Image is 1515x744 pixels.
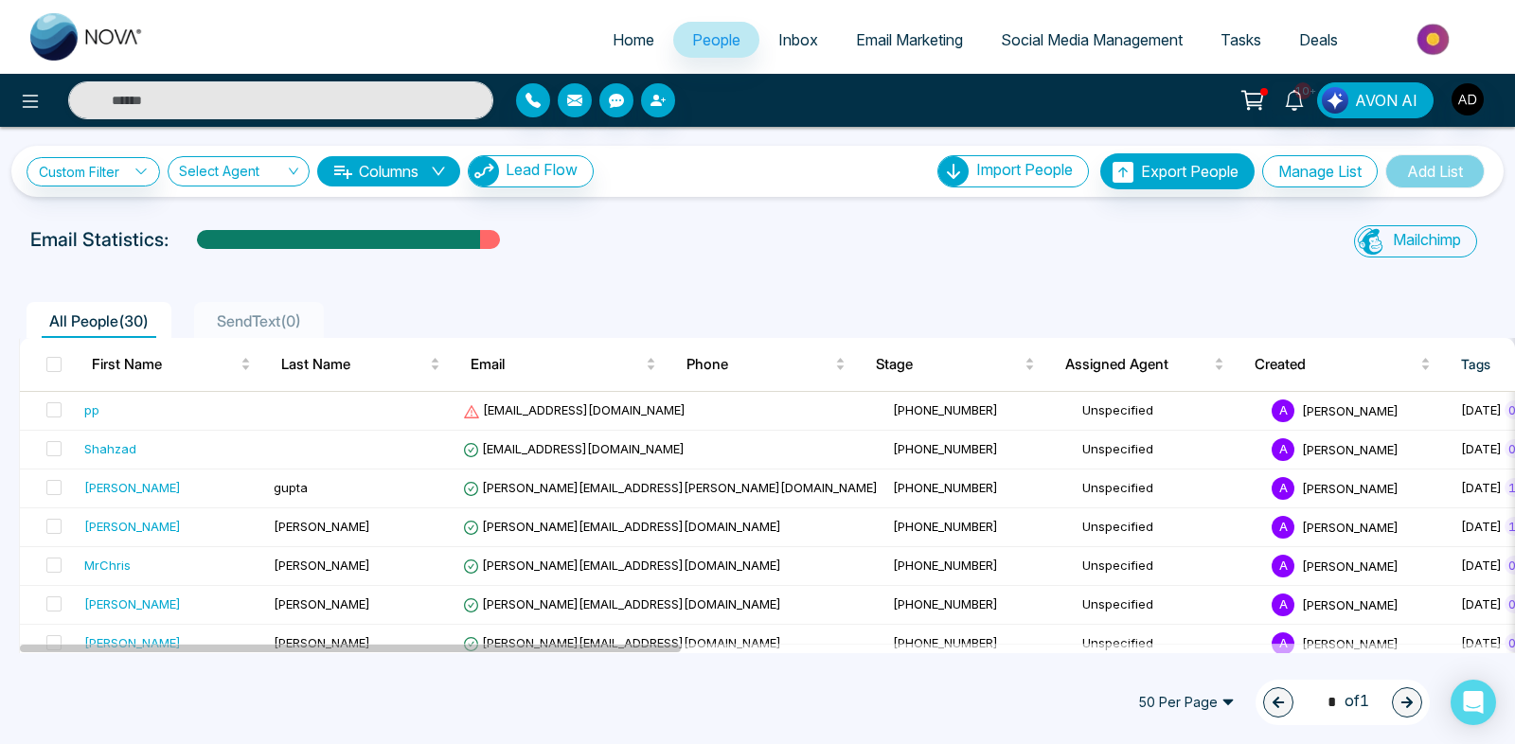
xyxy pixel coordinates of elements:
[1125,687,1248,717] span: 50 Per Page
[431,164,446,179] span: down
[463,441,685,456] span: [EMAIL_ADDRESS][DOMAIN_NAME]
[876,353,1021,376] span: Stage
[463,402,686,417] span: [EMAIL_ADDRESS][DOMAIN_NAME]
[1272,82,1317,115] a: 10+
[1461,402,1502,417] span: [DATE]
[84,517,181,536] div: [PERSON_NAME]
[1294,82,1311,99] span: 10+
[692,30,740,49] span: People
[1322,87,1348,114] img: Lead Flow
[469,156,499,186] img: Lead Flow
[463,480,878,495] span: [PERSON_NAME][EMAIL_ADDRESS][PERSON_NAME][DOMAIN_NAME]
[1272,516,1294,539] span: A
[1280,22,1357,58] a: Deals
[1299,30,1338,49] span: Deals
[42,311,156,330] span: All People ( 30 )
[893,635,998,650] span: [PHONE_NUMBER]
[281,353,426,376] span: Last Name
[460,155,594,187] a: Lead FlowLead Flow
[1451,680,1496,725] div: Open Intercom Messenger
[893,596,998,611] span: [PHONE_NUMBER]
[1461,480,1502,495] span: [DATE]
[1461,441,1502,456] span: [DATE]
[468,155,594,187] button: Lead Flow
[1075,392,1264,431] td: Unspecified
[1461,596,1502,611] span: [DATE]
[1239,338,1445,391] th: Created
[893,558,998,573] span: [PHONE_NUMBER]
[463,519,781,534] span: [PERSON_NAME][EMAIL_ADDRESS][DOMAIN_NAME]
[77,338,266,391] th: First Name
[837,22,982,58] a: Email Marketing
[1461,635,1502,650] span: [DATE]
[463,558,781,573] span: [PERSON_NAME][EMAIL_ADDRESS][DOMAIN_NAME]
[463,596,781,611] span: [PERSON_NAME][EMAIL_ADDRESS][DOMAIN_NAME]
[861,338,1050,391] th: Stage
[30,13,144,61] img: Nova CRM Logo
[1141,162,1239,181] span: Export People
[1075,469,1264,508] td: Unspecified
[1461,519,1502,534] span: [DATE]
[1272,399,1294,422] span: A
[1272,438,1294,461] span: A
[778,30,818,49] span: Inbox
[671,338,861,391] th: Phone
[1262,155,1378,187] button: Manage List
[1452,83,1484,115] img: User Avatar
[1302,441,1399,456] span: [PERSON_NAME]
[1272,632,1294,655] span: A
[1001,30,1183,49] span: Social Media Management
[1100,153,1255,189] button: Export People
[84,633,181,652] div: [PERSON_NAME]
[594,22,673,58] a: Home
[1065,353,1210,376] span: Assigned Agent
[84,400,99,419] div: pp
[1302,519,1399,534] span: [PERSON_NAME]
[27,157,160,186] a: Custom Filter
[1221,30,1261,49] span: Tasks
[317,156,460,186] button: Columnsdown
[1302,635,1399,650] span: [PERSON_NAME]
[274,519,370,534] span: [PERSON_NAME]
[1075,508,1264,547] td: Unspecified
[1202,22,1280,58] a: Tasks
[274,635,370,650] span: [PERSON_NAME]
[1355,89,1417,112] span: AVON AI
[84,556,131,575] div: MrChris
[893,519,998,534] span: [PHONE_NUMBER]
[274,480,308,495] span: gupta
[1050,338,1239,391] th: Assigned Agent
[209,311,309,330] span: SendText ( 0 )
[673,22,759,58] a: People
[1316,689,1369,715] span: of 1
[455,338,671,391] th: Email
[1075,625,1264,664] td: Unspecified
[893,441,998,456] span: [PHONE_NUMBER]
[893,402,998,417] span: [PHONE_NUMBER]
[893,480,998,495] span: [PHONE_NUMBER]
[1075,547,1264,586] td: Unspecified
[1075,431,1264,469] td: Unspecified
[274,558,370,573] span: [PERSON_NAME]
[1366,18,1504,61] img: Market-place.gif
[84,478,181,497] div: [PERSON_NAME]
[471,353,642,376] span: Email
[1302,402,1399,417] span: [PERSON_NAME]
[686,353,831,376] span: Phone
[1255,353,1416,376] span: Created
[274,596,370,611] span: [PERSON_NAME]
[30,225,169,254] p: Email Statistics:
[976,160,1073,179] span: Import People
[92,353,237,376] span: First Name
[759,22,837,58] a: Inbox
[84,594,181,613] div: [PERSON_NAME]
[1393,230,1461,249] span: Mailchimp
[1272,555,1294,577] span: A
[1272,593,1294,616] span: A
[506,160,578,179] span: Lead Flow
[1317,82,1434,118] button: AVON AI
[1302,558,1399,573] span: [PERSON_NAME]
[1272,477,1294,500] span: A
[613,30,654,49] span: Home
[84,439,136,458] div: Shahzad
